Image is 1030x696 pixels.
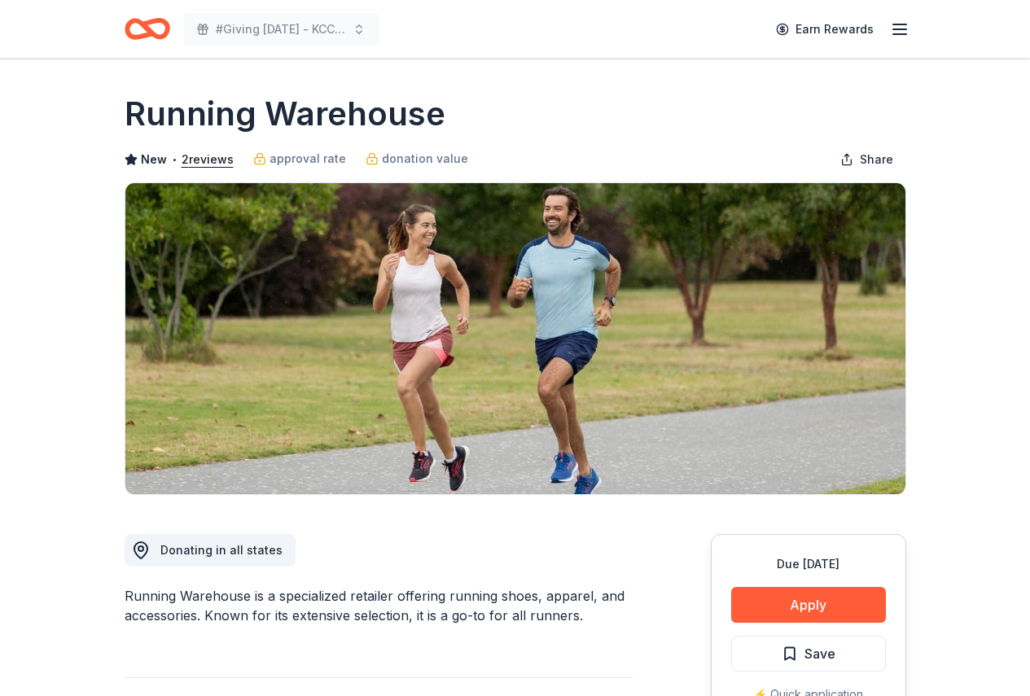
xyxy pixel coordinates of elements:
[216,20,346,39] span: #Giving [DATE] - KCC [DATE]
[160,543,283,557] span: Donating in all states
[253,149,346,169] a: approval rate
[827,143,906,176] button: Share
[731,554,886,574] div: Due [DATE]
[860,150,893,169] span: Share
[804,643,835,664] span: Save
[125,183,905,494] img: Image for Running Warehouse
[171,153,177,166] span: •
[125,586,633,625] div: Running Warehouse is a specialized retailer offering running shoes, apparel, and accessories. Kno...
[731,587,886,623] button: Apply
[183,13,379,46] button: #Giving [DATE] - KCC [DATE]
[125,10,170,48] a: Home
[141,150,167,169] span: New
[182,150,234,169] button: 2reviews
[766,15,883,44] a: Earn Rewards
[382,149,468,169] span: donation value
[731,636,886,672] button: Save
[366,149,468,169] a: donation value
[125,91,445,137] h1: Running Warehouse
[270,149,346,169] span: approval rate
